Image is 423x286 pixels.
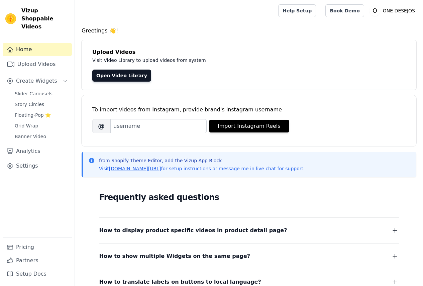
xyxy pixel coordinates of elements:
[3,74,72,88] button: Create Widgets
[21,7,69,31] span: Vizup Shoppable Videos
[3,159,72,173] a: Settings
[110,119,207,133] input: username
[99,157,305,164] p: from Shopify Theme Editor, add the Vizup App Block
[11,132,72,141] a: Banner Video
[11,110,72,120] a: Floating-Pop ⭐
[15,101,44,108] span: Story Circles
[99,226,287,235] span: How to display product specific videos in product detail page?
[16,77,57,85] span: Create Widgets
[15,133,46,140] span: Banner Video
[99,252,250,261] span: How to show multiple Widgets on the same page?
[11,100,72,109] a: Story Circles
[209,120,289,132] button: Import Instagram Reels
[82,27,416,35] h4: Greetings 👋!
[3,58,72,71] a: Upload Videos
[373,7,377,14] text: O
[11,89,72,98] a: Slider Carousels
[99,165,305,172] p: Visit for setup instructions or message me in live chat for support.
[99,191,399,204] h2: Frequently asked questions
[15,90,52,97] span: Slider Carousels
[3,145,72,158] a: Analytics
[92,119,110,133] span: @
[92,48,406,56] h4: Upload Videos
[11,121,72,130] a: Grid Wrap
[369,5,418,17] button: O ONE DESEJOS
[92,70,151,82] a: Open Video Library
[325,4,364,17] a: Book Demo
[92,56,392,64] p: Visit Video Library to upload videos from system
[99,226,399,235] button: How to display product specific videos in product detail page?
[380,5,418,17] p: ONE DESEJOS
[3,241,72,254] a: Pricing
[92,106,406,114] div: To import videos from Instagram, provide brand's instagram username
[15,112,51,118] span: Floating-Pop ⭐
[3,254,72,267] a: Partners
[278,4,316,17] a: Help Setup
[5,13,16,24] img: Vizup
[15,122,38,129] span: Grid Wrap
[3,43,72,56] a: Home
[109,166,161,171] a: [DOMAIN_NAME][URL]
[99,252,399,261] button: How to show multiple Widgets on the same page?
[3,267,72,281] a: Setup Docs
